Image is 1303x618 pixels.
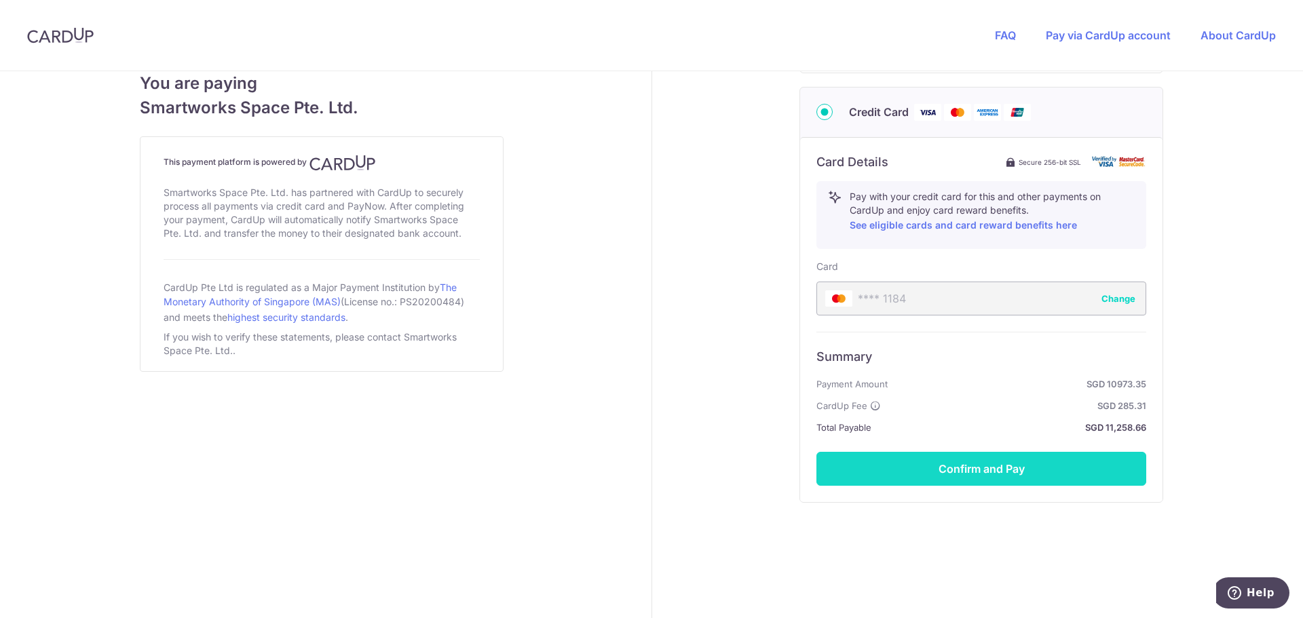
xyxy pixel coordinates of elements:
img: card secure [1092,156,1146,168]
a: highest security standards [227,311,345,323]
span: You are paying [140,71,504,96]
a: Pay via CardUp account [1046,28,1171,42]
label: Card [816,260,838,273]
strong: SGD 285.31 [886,398,1146,414]
span: Payment Amount [816,376,888,392]
button: Change [1101,292,1135,305]
iframe: Opens a widget where you can find more information [1216,577,1289,611]
strong: SGD 11,258.66 [877,419,1146,436]
div: Credit Card Visa Mastercard American Express Union Pay [816,104,1146,121]
p: Pay with your credit card for this and other payments on CardUp and enjoy card reward benefits. [850,190,1135,233]
img: Union Pay [1004,104,1031,121]
a: About CardUp [1201,28,1276,42]
h4: This payment platform is powered by [164,155,480,171]
span: Smartworks Space Pte. Ltd. [140,96,504,120]
img: Visa [914,104,941,121]
h6: Card Details [816,154,888,170]
img: American Express [974,104,1001,121]
button: Confirm and Pay [816,452,1146,486]
span: CardUp Fee [816,398,867,414]
a: FAQ [995,28,1016,42]
span: Credit Card [849,104,909,120]
span: Total Payable [816,419,871,436]
img: CardUp [27,27,94,43]
div: Smartworks Space Pte. Ltd. has partnered with CardUp to securely process all payments via credit ... [164,183,480,243]
div: CardUp Pte Ltd is regulated as a Major Payment Institution by (License no.: PS20200484) and meets... [164,276,480,328]
h6: Summary [816,349,1146,365]
span: Secure 256-bit SSL [1019,157,1081,168]
a: See eligible cards and card reward benefits here [850,219,1077,231]
img: Mastercard [944,104,971,121]
img: CardUp [309,155,376,171]
strong: SGD 10973.35 [893,376,1146,392]
div: If you wish to verify these statements, please contact Smartworks Space Pte. Ltd.. [164,328,480,360]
